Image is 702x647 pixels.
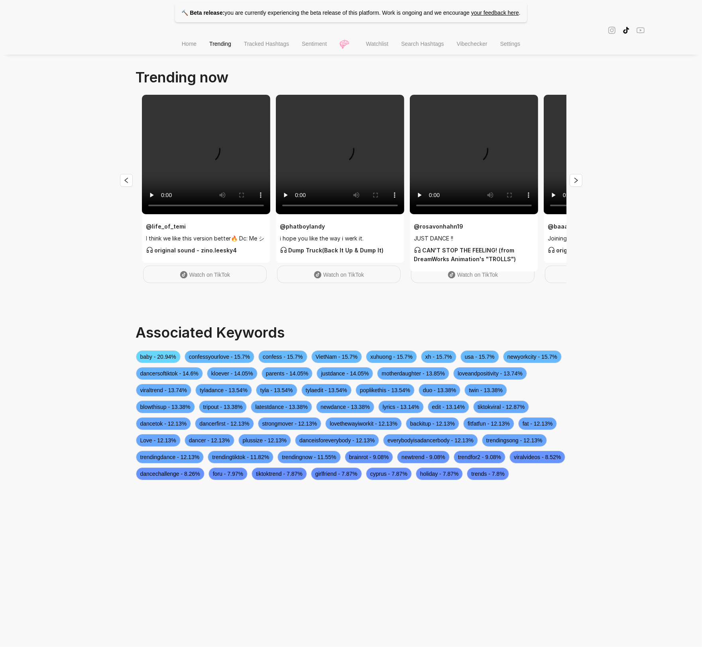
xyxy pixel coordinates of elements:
span: Associated Keywords [136,324,285,341]
span: newtrend - 9.08% [397,451,450,463]
span: trendingtiktok - 11.82% [208,451,273,463]
span: Search Hashtags [401,41,444,47]
span: trends - 7.8% [467,467,509,480]
span: I think we like this version better🔥 Dc: Me シ [146,234,266,243]
span: xh - 15.7% [421,350,456,363]
span: customer-service [548,246,555,253]
strong: @ baaalu_ [548,223,576,230]
span: VietNam - 15.7% [311,350,362,363]
strong: Dump Truck(Back It Up & Dump It) [280,247,384,254]
span: instagram [608,25,616,35]
span: brainrot - 9.08% [345,451,393,463]
strong: CAN'T STOP THE FEELING! (from DreamWorks Animation's "TROLLS") [414,247,516,262]
span: dancechallenge - 8.26% [136,467,205,480]
span: motherdaughter - 13.85% [377,367,449,380]
span: Trending [209,41,231,47]
span: edit - 13.14% [428,401,470,413]
a: Watch on TikTok [143,266,267,283]
span: cyprus - 7.87% [366,467,412,480]
span: xuhuong - 15.7% [366,350,417,363]
span: viraltrend - 13.74% [136,384,192,397]
span: left [123,177,130,184]
span: customer-service [414,246,421,253]
span: Watch on TikTok [189,272,230,278]
span: everybodyisadancerbody - 12.13% [383,434,478,447]
span: poplikethis - 13.54% [356,384,415,397]
span: foru - 7.97% [208,467,248,480]
span: baby - 20.94% [136,350,181,363]
span: Home [182,41,197,47]
span: lyrics - 13.14% [378,401,424,413]
span: latestdance - 13.38% [251,401,312,413]
span: justdance - 14.05% [317,367,373,380]
strong: @ life_of_temi [146,223,186,230]
a: Watch on TikTok [411,266,535,283]
span: loveandpositivity - 13.74% [453,367,527,380]
span: blowthisup - 13.38% [136,401,195,413]
span: confess - 15.7% [258,350,307,363]
span: dancetok - 12.13% [136,417,191,430]
span: strongmover - 12.13% [258,417,322,430]
strong: original sound - zino.leesky4 [146,247,237,254]
span: lovethewayiworkit - 12.13% [325,417,402,430]
span: Tracked Hashtags [244,41,289,47]
a: your feedback here [471,10,519,16]
span: trendfor2 - 9.08% [454,451,505,463]
span: duo - 13.38% [419,384,460,397]
span: right [573,177,579,184]
span: confessyourlove - 15.7% [185,350,254,363]
span: Watch on TikTok [457,272,498,278]
p: you are currently experiencing the beta release of this platform. Work is ongoing and we encourage . [175,3,527,22]
span: dancerfirst - 12.13% [195,417,254,430]
span: trendingnow - 11.55% [277,451,340,463]
a: Watch on TikTok [277,266,401,283]
span: tyladance - 13.54% [195,384,252,397]
span: tyla - 13.54% [256,384,297,397]
span: holiday - 7.87% [416,467,463,480]
span: Vibechecker [457,41,488,47]
span: parents - 14.05% [262,367,313,380]
span: plussize - 12.13% [238,434,291,447]
span: Sentiment [302,41,327,47]
span: usa - 15.7% [460,350,499,363]
span: kloever - 14.05% [207,367,258,380]
span: girlfriend - 7.87% [311,467,362,480]
span: customer-service [280,246,287,253]
span: fat - 12.13% [518,417,557,430]
span: JUST DANCE !! [414,234,534,243]
span: Settings [500,41,521,47]
span: tylaedit - 13.54% [301,384,352,397]
a: Watch on TikTok [545,266,669,283]
span: tripout - 13.38% [199,401,247,413]
span: twin - 13.38% [464,384,507,397]
span: trendingdance - 12.13% [136,451,204,463]
span: tiktoktrend - 7.87% [252,467,307,480]
span: newdance - 13.38% [316,401,374,413]
span: backitup - 12.13% [406,417,459,430]
span: Trending now [136,68,229,86]
span: newyorkcity - 15.7% [503,350,562,363]
span: Joining the trend 🌊 [548,234,668,243]
span: dancersoftiktok - 14.6% [136,367,203,380]
span: danceisforeverybody - 12.13% [295,434,379,447]
span: i hope you like the way i werk it. [280,234,400,243]
span: customer-service [146,246,153,253]
span: Watch on TikTok [323,272,364,278]
span: fitfatfun - 12.13% [463,417,514,430]
strong: 🔨 Beta release: [181,10,224,16]
span: viralvideos - 8.52% [509,451,565,463]
span: tiktokviral - 12.87% [473,401,529,413]
span: youtube [637,25,645,35]
strong: original sound - baaalu_ [548,247,625,254]
strong: @ phatboylandy [280,223,325,230]
span: dancer - 12.13% [185,434,234,447]
span: trendingsong - 12.13% [482,434,547,447]
span: Love - 12.13% [136,434,181,447]
span: Watchlist [366,41,388,47]
strong: @ rosavonhahn19 [414,223,464,230]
